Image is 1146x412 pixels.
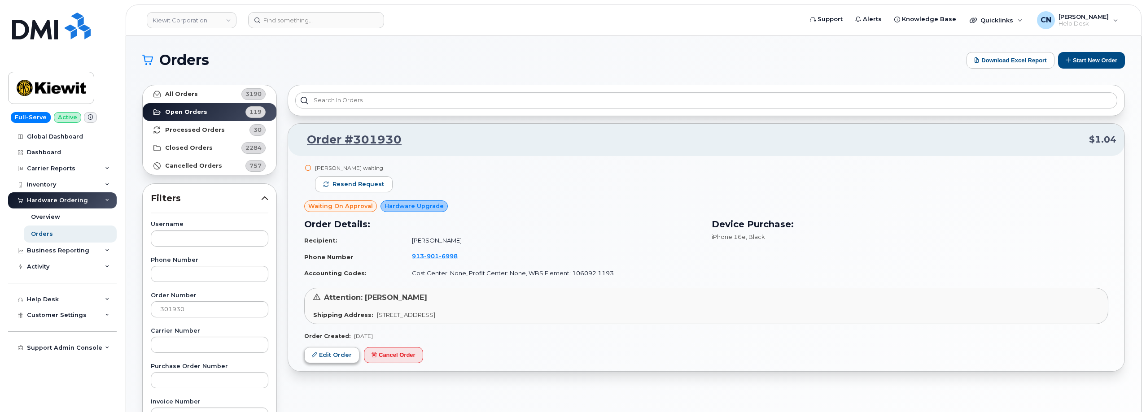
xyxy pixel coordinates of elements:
[159,53,209,67] span: Orders
[295,92,1117,108] input: Search in orders
[143,139,276,157] a: Closed Orders2284
[151,293,268,299] label: Order Number
[315,176,393,192] button: Resend request
[412,252,468,260] a: 9139016998
[1058,52,1125,69] button: Start New Order
[324,293,427,302] span: Attention: [PERSON_NAME]
[354,333,373,339] span: [DATE]
[151,399,268,405] label: Invoice Number
[249,161,262,170] span: 757
[151,221,268,227] label: Username
[151,192,261,205] span: Filters
[304,253,353,260] strong: Phone Number
[332,180,384,188] span: Resend request
[424,252,439,260] span: 901
[364,347,423,364] button: Cancel Order
[404,265,701,281] td: Cost Center: None, Profit Center: None, WBS Element: 106092.1193
[143,85,276,103] a: All Orders3190
[165,162,222,169] strong: Cancelled Orders
[143,157,276,175] a: Cancelled Orders757
[1089,133,1116,146] span: $1.04
[245,90,262,98] span: 3190
[313,311,373,318] strong: Shipping Address:
[304,333,350,339] strong: Order Created:
[304,237,337,244] strong: Recipient:
[412,252,458,260] span: 913
[165,126,225,134] strong: Processed Orders
[315,164,393,172] div: [PERSON_NAME] waiting
[249,108,262,116] span: 119
[967,52,1054,69] button: Download Excel Report
[712,217,1108,231] h3: Device Purchase:
[377,311,435,318] span: [STREET_ADDRESS]
[296,132,402,148] a: Order #301930
[304,269,367,277] strong: Accounting Codes:
[245,143,262,152] span: 2284
[151,257,268,263] label: Phone Number
[151,328,268,334] label: Carrier Number
[746,233,765,240] span: , Black
[165,108,207,116] strong: Open Orders
[165,144,213,152] strong: Closed Orders
[165,91,198,98] strong: All Orders
[304,347,359,364] a: Edit Order
[385,202,444,210] span: Hardware Upgrade
[404,233,701,248] td: [PERSON_NAME]
[308,202,373,210] span: Waiting On Approval
[439,252,458,260] span: 6998
[304,217,701,231] h3: Order Details:
[143,121,276,139] a: Processed Orders30
[712,233,746,240] span: iPhone 16e
[151,364,268,369] label: Purchase Order Number
[254,126,262,134] span: 30
[1107,373,1139,405] iframe: Messenger Launcher
[143,103,276,121] a: Open Orders119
